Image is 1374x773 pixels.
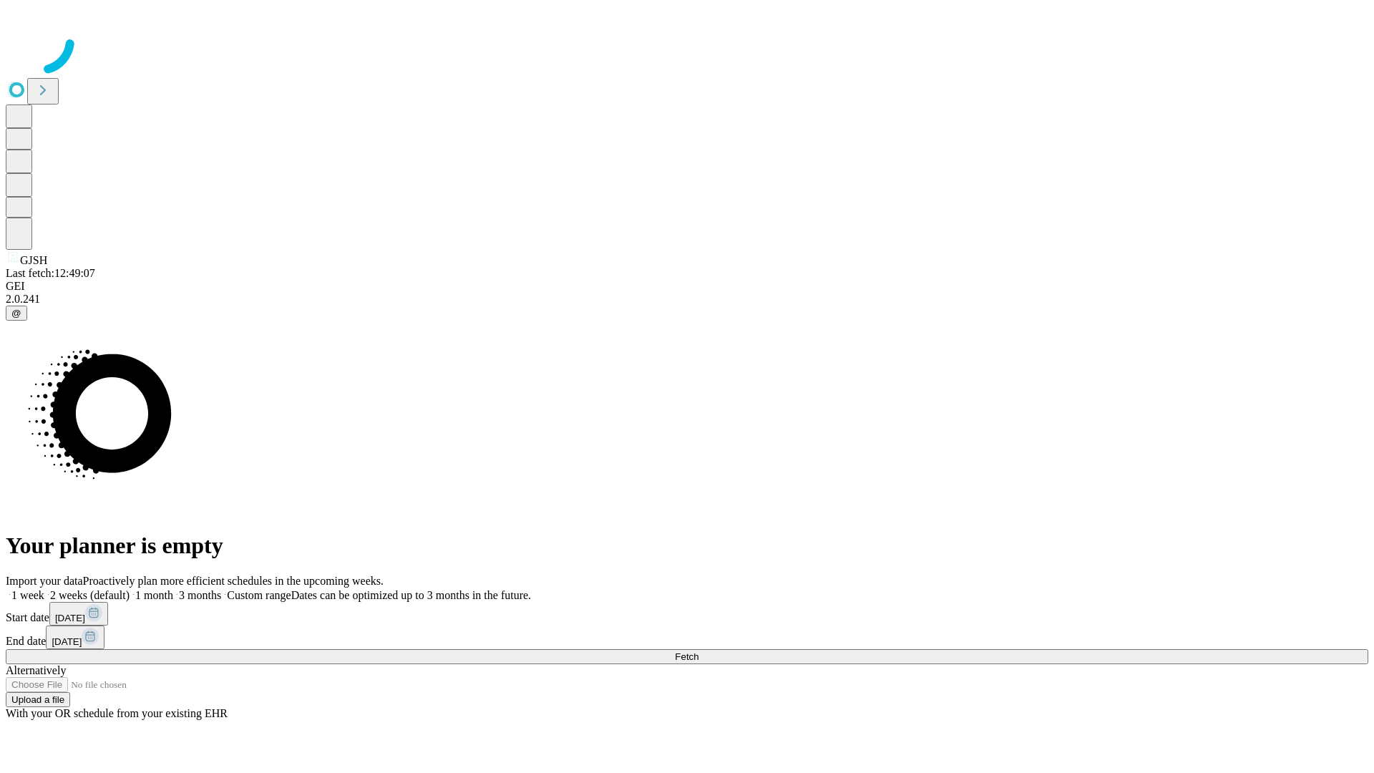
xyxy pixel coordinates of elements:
[179,589,221,601] span: 3 months
[227,589,291,601] span: Custom range
[49,602,108,626] button: [DATE]
[50,589,130,601] span: 2 weeks (default)
[83,575,384,587] span: Proactively plan more efficient schedules in the upcoming weeks.
[46,626,104,649] button: [DATE]
[6,280,1368,293] div: GEI
[6,649,1368,664] button: Fetch
[52,636,82,647] span: [DATE]
[6,533,1368,559] h1: Your planner is empty
[6,306,27,321] button: @
[55,613,85,623] span: [DATE]
[675,651,698,662] span: Fetch
[6,267,95,279] span: Last fetch: 12:49:07
[135,589,173,601] span: 1 month
[6,626,1368,649] div: End date
[6,692,70,707] button: Upload a file
[6,293,1368,306] div: 2.0.241
[6,664,66,676] span: Alternatively
[11,308,21,319] span: @
[6,602,1368,626] div: Start date
[291,589,531,601] span: Dates can be optimized up to 3 months in the future.
[11,589,44,601] span: 1 week
[20,254,47,266] span: GJSH
[6,575,83,587] span: Import your data
[6,707,228,719] span: With your OR schedule from your existing EHR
